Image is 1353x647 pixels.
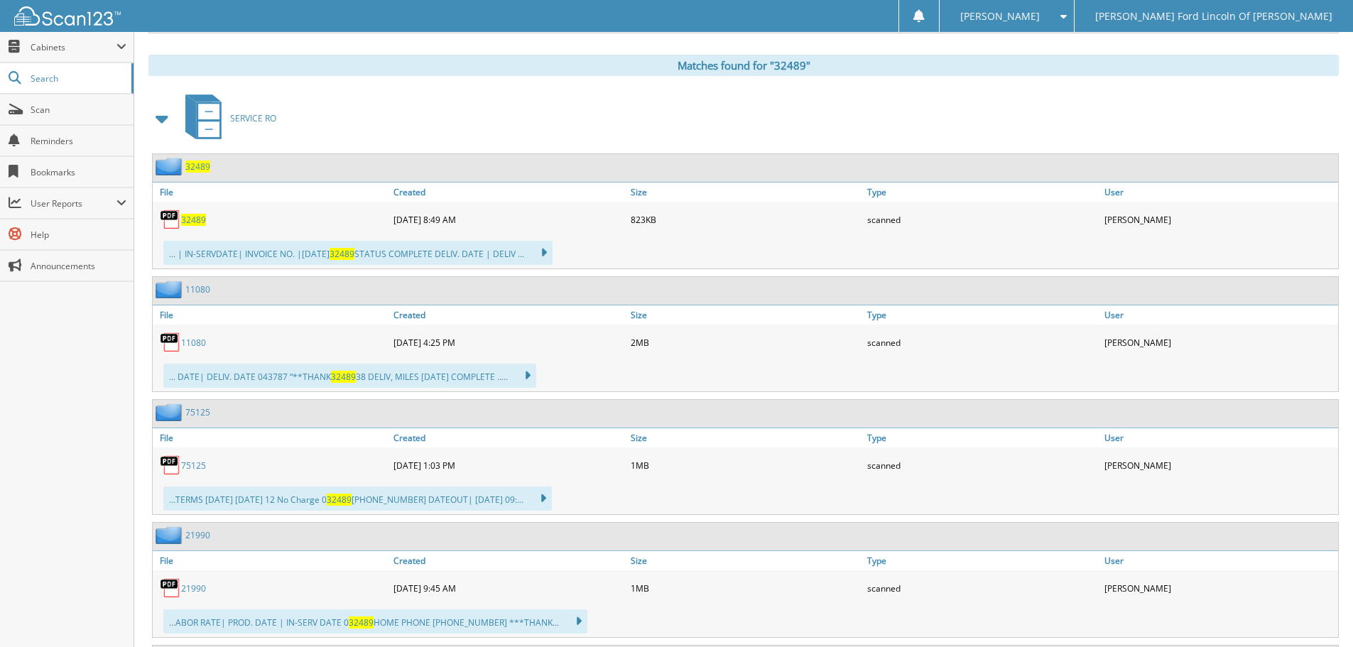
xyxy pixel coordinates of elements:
div: [DATE] 1:03 PM [390,451,627,479]
img: PDF.png [160,332,181,353]
img: PDF.png [160,455,181,476]
a: Created [390,551,627,570]
div: scanned [864,451,1101,479]
div: ...ABOR RATE| PROD. DATE | IN-SERV DATE 0 HOME PHONE [PHONE_NUMBER] ***THANK... [163,609,587,634]
div: Matches found for "32489" [148,55,1339,76]
div: [DATE] 9:45 AM [390,574,627,602]
a: Type [864,183,1101,202]
a: 21990 [185,529,210,541]
div: [PERSON_NAME] [1101,328,1338,357]
a: User [1101,551,1338,570]
a: 32489 [181,214,206,226]
a: Created [390,183,627,202]
a: 21990 [181,582,206,594]
a: Size [627,428,864,447]
a: 75125 [185,406,210,418]
div: scanned [864,328,1101,357]
span: Help [31,229,126,241]
span: User Reports [31,197,116,210]
a: User [1101,183,1338,202]
span: 32489 [331,371,356,383]
div: scanned [864,205,1101,234]
img: folder2.png [156,281,185,298]
div: 1MB [627,574,864,602]
img: folder2.png [156,526,185,544]
div: 1MB [627,451,864,479]
span: 32489 [330,248,354,260]
span: SERVICE RO [230,112,276,124]
a: Size [627,305,864,325]
a: User [1101,305,1338,325]
img: PDF.png [160,209,181,230]
img: folder2.png [156,158,185,175]
a: Type [864,428,1101,447]
iframe: Chat Widget [1282,579,1353,647]
a: User [1101,428,1338,447]
div: [PERSON_NAME] [1101,205,1338,234]
a: 32489 [185,161,210,173]
a: Created [390,428,627,447]
span: Cabinets [31,41,116,53]
a: 11080 [181,337,206,349]
img: PDF.png [160,577,181,599]
a: 75125 [181,460,206,472]
div: [DATE] 4:25 PM [390,328,627,357]
div: 823KB [627,205,864,234]
div: ...TERMS [DATE] [DATE] 12 No Charge 0 [PHONE_NUMBER] DATEOUT| [DATE] 09:... [163,486,552,511]
img: scan123-logo-white.svg [14,6,121,26]
span: [PERSON_NAME] [960,12,1040,21]
a: Type [864,305,1101,325]
span: Scan [31,104,126,116]
a: Created [390,305,627,325]
a: Size [627,183,864,202]
div: scanned [864,574,1101,602]
a: Size [627,551,864,570]
span: Search [31,72,124,85]
span: Announcements [31,260,126,272]
a: File [153,183,390,202]
div: 2MB [627,328,864,357]
span: Bookmarks [31,166,126,178]
span: [PERSON_NAME] Ford Lincoln Of [PERSON_NAME] [1095,12,1332,21]
div: [DATE] 8:49 AM [390,205,627,234]
span: 32489 [349,616,374,629]
a: Type [864,551,1101,570]
div: ... | IN-SERVDATE| INVOICE NO. |[DATE] STATUS COMPLETE DELIV. DATE | DELIV ... [163,241,553,265]
div: ... DATE| DELIV. DATE 043787 “**THANK 38 DELIV, MILES [DATE] COMPLETE ..... [163,364,536,388]
div: [PERSON_NAME] [1101,574,1338,602]
img: folder2.png [156,403,185,421]
a: 11080 [185,283,210,295]
a: File [153,428,390,447]
span: Reminders [31,135,126,147]
a: SERVICE RO [177,90,276,146]
div: [PERSON_NAME] [1101,451,1338,479]
span: 32489 [327,494,352,506]
a: File [153,551,390,570]
a: File [153,305,390,325]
